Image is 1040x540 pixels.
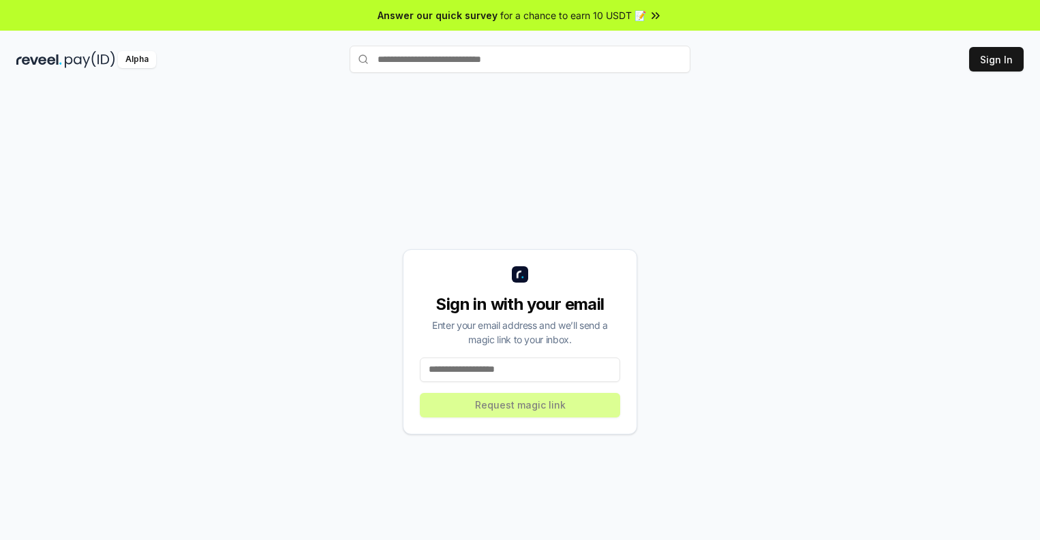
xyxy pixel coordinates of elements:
[420,318,620,347] div: Enter your email address and we’ll send a magic link to your inbox.
[118,51,156,68] div: Alpha
[16,51,62,68] img: reveel_dark
[512,266,528,283] img: logo_small
[500,8,646,22] span: for a chance to earn 10 USDT 📝
[420,293,620,315] div: Sign in with your email
[969,47,1024,72] button: Sign In
[65,51,115,68] img: pay_id
[378,8,498,22] span: Answer our quick survey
